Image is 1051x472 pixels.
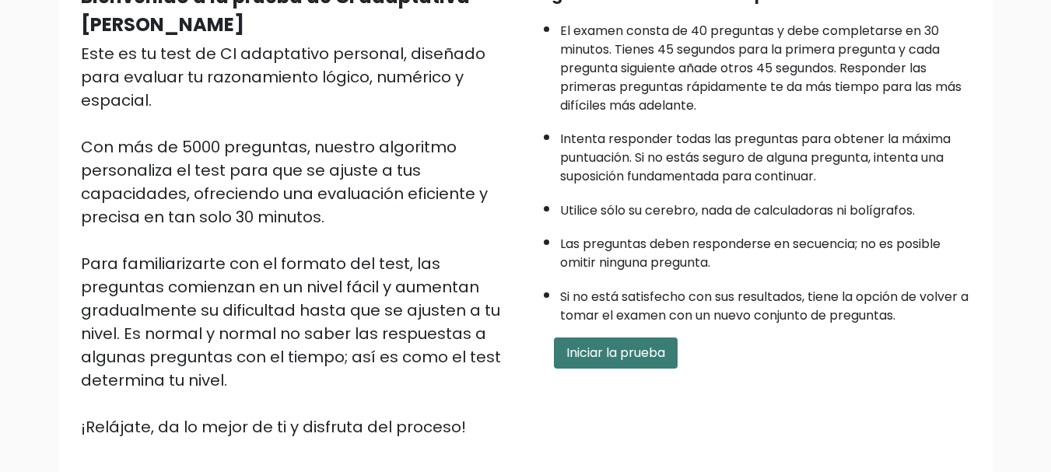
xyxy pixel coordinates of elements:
[560,201,915,219] font: Utilice sólo su cerebro, nada de calculadoras ni bolígrafos.
[560,22,962,114] font: El examen consta de 40 preguntas y debe completarse en 30 minutos. Tienes 45 segundos para la pri...
[81,136,488,228] font: Con más de 5000 preguntas, nuestro algoritmo personaliza el test para que se ajuste a tus capacid...
[554,337,678,369] button: Iniciar la prueba
[560,235,941,271] font: Las preguntas deben responderse en secuencia; no es posible omitir ninguna pregunta.
[81,43,485,111] font: Este es tu test de CI adaptativo personal, diseñado para evaluar tu razonamiento lógico, numérico...
[560,130,951,185] font: Intenta responder todas las preguntas para obtener la máxima puntuación. Si no estás seguro de al...
[566,344,665,362] font: Iniciar la prueba
[81,253,501,391] font: Para familiarizarte con el formato del test, las preguntas comienzan en un nivel fácil y aumentan...
[81,416,466,438] font: ¡Relájate, da lo mejor de ti y disfruta del proceso!
[560,288,969,324] font: Si no está satisfecho con sus resultados, tiene la opción de volver a tomar el examen con un nuev...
